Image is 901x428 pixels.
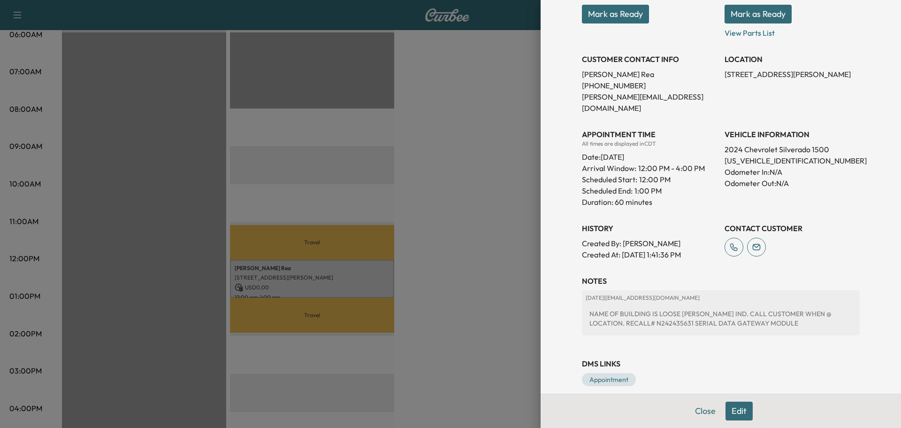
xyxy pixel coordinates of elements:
[725,23,860,39] p: View Parts List
[582,373,636,386] a: Appointment
[725,223,860,234] h3: CONTACT CUSTOMER
[582,80,717,91] p: [PHONE_NUMBER]
[725,155,860,166] p: [US_VEHICLE_IDENTIFICATION_NUMBER]
[689,402,722,420] button: Close
[582,54,717,65] h3: CUSTOMER CONTACT INFO
[725,54,860,65] h3: LOCATION
[582,275,860,287] h3: NOTES
[725,402,753,420] button: Edit
[582,196,717,208] p: Duration: 60 minutes
[582,163,717,174] p: Arrival Window:
[582,174,637,185] p: Scheduled Start:
[582,223,717,234] h3: History
[582,185,633,196] p: Scheduled End:
[582,129,717,140] h3: APPOINTMENT TIME
[582,358,860,369] h3: DMS Links
[725,178,860,189] p: Odometer Out: N/A
[582,69,717,80] p: [PERSON_NAME] Rea
[582,148,717,163] div: Date: [DATE]
[586,294,856,302] p: [DATE] | [EMAIL_ADDRESS][DOMAIN_NAME]
[725,5,792,23] button: Mark as Ready
[582,249,717,260] p: Created At : [DATE] 1:41:36 PM
[582,91,717,114] p: [PERSON_NAME][EMAIL_ADDRESS][DOMAIN_NAME]
[586,305,856,332] div: NAME OF BUILDING IS LOOSE [PERSON_NAME] IND. CALL CUSTOMER WHEN @ LOCATION. RECALL# N242435631 SE...
[639,174,671,185] p: 12:00 PM
[725,166,860,178] p: Odometer In: N/A
[634,185,662,196] p: 1:00 PM
[582,5,649,23] button: Mark as Ready
[582,238,717,249] p: Created By : [PERSON_NAME]
[725,69,860,80] p: [STREET_ADDRESS][PERSON_NAME]
[725,129,860,140] h3: VEHICLE INFORMATION
[582,140,717,148] div: All times are displayed in CDT
[638,163,705,174] span: 12:00 PM - 4:00 PM
[725,144,860,155] p: 2024 Chevrolet Silverado 1500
